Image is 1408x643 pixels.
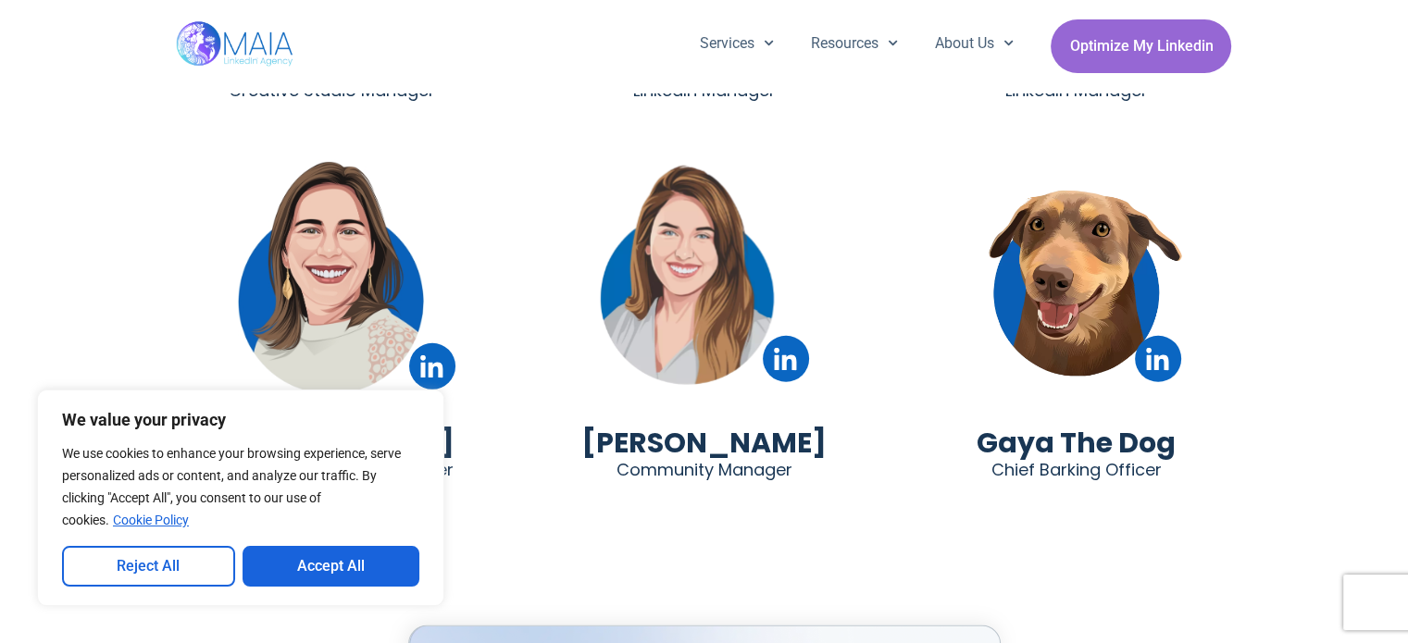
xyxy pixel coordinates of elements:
a: Optimize My Linkedin [1051,19,1231,73]
p: We use cookies to enhance your browsing experience, serve personalized ads or content, and analyz... [62,442,419,531]
img: Gaya [909,154,1244,403]
h2: Chief Barking Officer [991,449,1162,491]
nav: Menu [681,19,1033,68]
a: Services [681,19,792,68]
h2: Community Manager [617,449,792,491]
h2: [PERSON_NAME] [581,422,827,464]
h2: Gaya The Dog [977,422,1176,464]
button: Reject All [62,546,235,587]
a: Resources [792,19,916,68]
span: Optimize My Linkedin [1069,29,1213,64]
a: Cookie Policy [112,512,190,528]
a: About Us [916,19,1032,68]
p: We value your privacy [62,409,419,431]
div: We value your privacy [37,390,444,606]
button: Accept All [243,546,420,587]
